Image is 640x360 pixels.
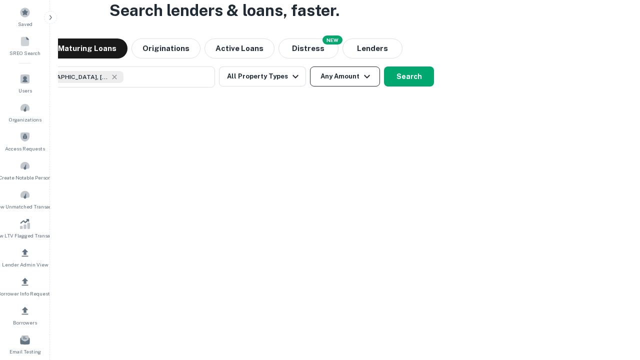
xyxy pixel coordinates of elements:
[3,69,47,96] a: Users
[5,144,45,152] span: Access Requests
[18,20,32,28] span: Saved
[13,318,37,326] span: Borrowers
[322,35,342,44] div: NEW
[3,330,47,357] a: Email Testing
[384,66,434,86] button: Search
[204,38,274,58] button: Active Loans
[47,38,127,58] button: Maturing Loans
[3,214,47,241] a: Review LTV Flagged Transactions
[278,38,338,58] button: Search distressed loans with lien and other non-mortgage details.
[3,156,47,183] a: Create Notable Person
[3,301,47,328] a: Borrowers
[3,127,47,154] a: Access Requests
[9,347,41,355] span: Email Testing
[15,66,215,87] button: [GEOGRAPHIC_DATA], [GEOGRAPHIC_DATA], [GEOGRAPHIC_DATA]
[9,49,40,57] span: SREO Search
[2,260,48,268] span: Lender Admin View
[131,38,200,58] button: Originations
[3,98,47,125] a: Organizations
[342,38,402,58] button: Lenders
[3,185,47,212] a: Review Unmatched Transactions
[18,86,32,94] span: Users
[3,3,47,30] a: Saved
[9,115,41,123] span: Organizations
[310,66,380,86] button: Any Amount
[3,272,47,299] a: Borrower Info Requests
[33,72,108,81] span: [GEOGRAPHIC_DATA], [GEOGRAPHIC_DATA], [GEOGRAPHIC_DATA]
[3,243,47,270] a: Lender Admin View
[590,280,640,328] iframe: Chat Widget
[3,32,47,59] a: SREO Search
[219,66,306,86] button: All Property Types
